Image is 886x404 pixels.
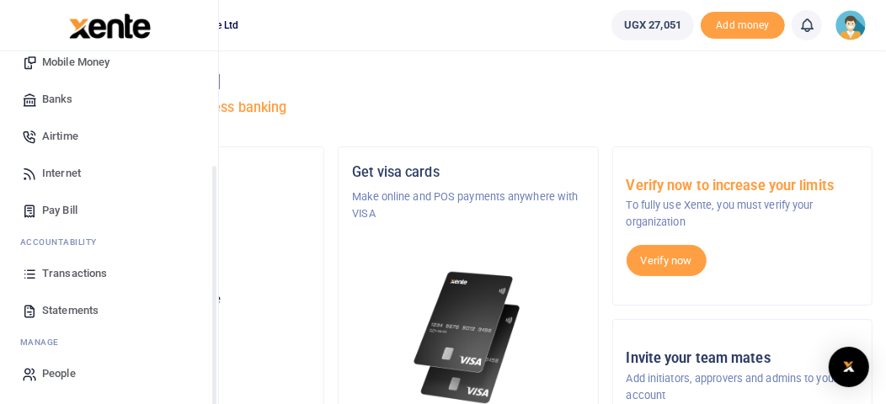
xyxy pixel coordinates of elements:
[42,54,109,71] span: Mobile Money
[42,302,99,319] span: Statements
[624,17,681,34] span: UGX 27,051
[42,265,107,282] span: Transactions
[13,81,205,118] a: Banks
[701,12,785,40] li: Toup your wallet
[13,44,205,81] a: Mobile Money
[42,91,73,108] span: Banks
[13,118,205,155] a: Airtime
[64,99,873,116] h5: Welcome to better business banking
[67,19,151,31] a: logo-small logo-large logo-large
[64,72,873,91] h4: Hello [PERSON_NAME]
[42,128,78,145] span: Airtime
[835,10,873,40] a: profile-user
[701,12,785,40] span: Add money
[611,10,694,40] a: UGX 27,051
[42,365,76,382] span: People
[33,236,97,248] span: countability
[13,255,205,292] a: Transactions
[13,355,205,392] a: People
[13,192,205,229] a: Pay Bill
[352,189,584,223] p: Make online and POS payments anywhere with VISA
[605,10,701,40] li: Wallet ballance
[701,18,785,30] a: Add money
[627,178,858,194] h5: Verify now to increase your limits
[352,164,584,181] h5: Get visa cards
[627,350,858,367] h5: Invite your team mates
[835,10,866,40] img: profile-user
[13,292,205,329] a: Statements
[829,347,869,387] div: Open Intercom Messenger
[13,329,205,355] li: M
[69,13,151,39] img: logo-large
[627,197,858,231] p: To fully use Xente, you must verify your organization
[13,229,205,255] li: Ac
[29,336,60,348] span: anage
[13,155,205,192] a: Internet
[42,202,77,219] span: Pay Bill
[42,165,81,182] span: Internet
[627,245,707,277] a: Verify now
